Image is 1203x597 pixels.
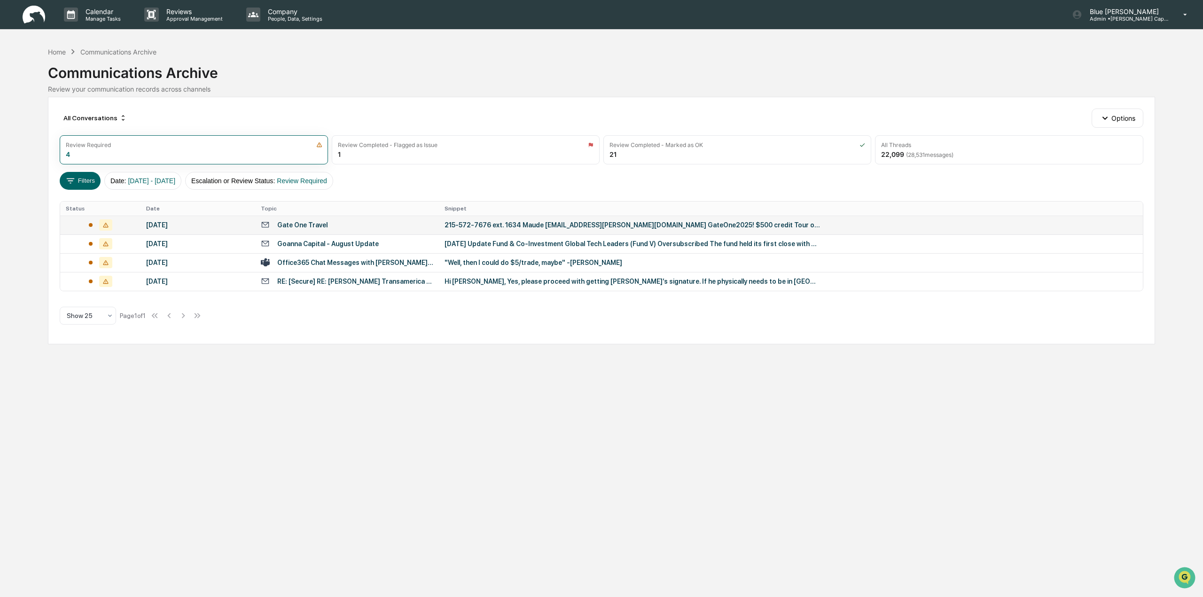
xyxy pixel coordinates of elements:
div: "Well, then I could do $5/trade, maybe" -[PERSON_NAME] [445,259,820,266]
p: Blue [PERSON_NAME] [1082,8,1170,16]
div: 🗄️ [68,119,76,127]
img: icon [316,142,322,148]
th: Date [141,202,255,216]
p: Approval Management [159,16,227,22]
div: 🔎 [9,137,17,145]
p: Reviews [159,8,227,16]
div: Communications Archive [48,57,1155,81]
img: icon [588,142,594,148]
span: Attestations [78,118,117,128]
div: Start new chat [32,72,154,81]
div: Communications Archive [80,48,156,56]
div: Page 1 of 1 [120,312,146,319]
div: 4 [66,150,70,158]
a: 🔎Data Lookup [6,132,63,149]
a: 🖐️Preclearance [6,115,64,132]
div: [DATE] [146,278,250,285]
div: Review your communication records across channels [48,85,1155,93]
button: Date:[DATE] - [DATE] [104,172,181,190]
th: Status [60,202,140,216]
p: Admin • [PERSON_NAME] Capital [1082,16,1170,22]
span: [DATE] - [DATE] [128,177,175,185]
span: Preclearance [19,118,61,128]
div: All Conversations [60,110,131,125]
div: 21 [609,150,617,158]
div: [DATE] [146,259,250,266]
p: Manage Tasks [78,16,125,22]
div: Review Completed - Marked as OK [609,141,703,148]
th: Topic [255,202,439,216]
div: Office365 Chat Messages with [PERSON_NAME], [PERSON_NAME], [PERSON_NAME] on [DATE] [277,259,434,266]
div: All Threads [881,141,911,148]
div: We're available if you need us! [32,81,119,89]
th: Snippet [439,202,1142,216]
p: People, Data, Settings [260,16,327,22]
p: Company [260,8,327,16]
button: Start new chat [160,75,171,86]
div: 22,099 [881,150,953,158]
p: Calendar [78,8,125,16]
div: Gate One Travel [277,221,328,229]
div: Goanna Capital - August Update [277,240,379,248]
img: icon [859,142,865,148]
div: Home [48,48,66,56]
div: 1 [338,150,341,158]
button: Escalation or Review Status:Review Required [185,172,333,190]
span: Data Lookup [19,136,59,146]
div: 215-572-7676 ext. 1634 Maude [EMAIL_ADDRESS][PERSON_NAME][DOMAIN_NAME] GateOne2025! $500 credit T... [445,221,820,229]
a: Powered byPylon [66,159,114,166]
div: Review Required [66,141,111,148]
iframe: Open customer support [1173,566,1198,591]
div: [DATE] Update Fund & Co-Investment Global Tech Leaders (Fund V) Oversubscribed The fund held its ... [445,240,820,248]
div: [DATE] [146,240,250,248]
button: Options [1092,109,1143,127]
div: 🖐️ [9,119,17,127]
img: 1746055101610-c473b297-6a78-478c-a979-82029cc54cd1 [9,72,26,89]
button: Filters [60,172,101,190]
div: [DATE] [146,221,250,229]
div: Review Completed - Flagged as Issue [338,141,437,148]
div: Hi [PERSON_NAME], Yes, please proceed with getting [PERSON_NAME]’s signature. If he physically ne... [445,278,820,285]
span: ( 28,531 messages) [906,151,953,158]
img: logo [23,6,45,24]
p: How can we help? [9,20,171,35]
a: 🗄️Attestations [64,115,120,132]
span: Review Required [277,177,327,185]
span: Pylon [94,159,114,166]
input: Clear [24,43,155,53]
div: RE: [Secure] RE: [PERSON_NAME] Transamerica App [277,278,434,285]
